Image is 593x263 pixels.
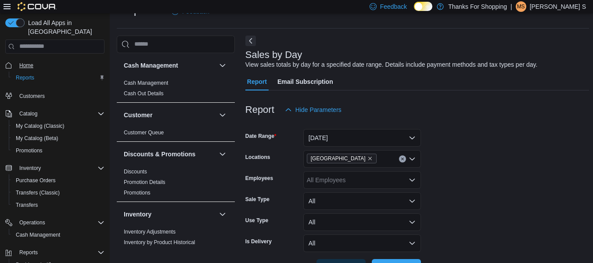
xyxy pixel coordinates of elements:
[245,154,270,161] label: Locations
[510,1,512,12] p: |
[12,175,59,186] a: Purchase Orders
[16,231,60,238] span: Cash Management
[399,155,406,162] button: Clear input
[12,230,64,240] a: Cash Management
[25,18,104,36] span: Load All Apps in [GEOGRAPHIC_DATA]
[124,228,176,235] span: Inventory Adjustments
[16,91,48,101] a: Customers
[16,60,37,71] a: Home
[124,61,216,70] button: Cash Management
[124,239,195,246] span: Inventory by Product Historical
[16,247,104,258] span: Reports
[19,93,45,100] span: Customers
[124,90,164,97] a: Cash Out Details
[124,179,165,186] span: Promotion Details
[245,50,302,60] h3: Sales by Day
[16,163,104,173] span: Inventory
[2,216,108,229] button: Operations
[530,1,586,12] p: [PERSON_NAME] S
[124,250,197,256] a: Inventory On Hand by Package
[217,60,228,71] button: Cash Management
[124,210,216,219] button: Inventory
[380,2,407,11] span: Feedback
[303,192,421,210] button: All
[124,130,164,136] a: Customer Queue
[12,200,104,210] span: Transfers
[2,108,108,120] button: Catalog
[12,72,104,83] span: Reports
[2,162,108,174] button: Inventory
[245,36,256,46] button: Next
[409,155,416,162] button: Open list of options
[124,111,152,119] h3: Customer
[9,72,108,84] button: Reports
[12,72,38,83] a: Reports
[19,249,38,256] span: Reports
[367,156,373,161] button: Remove University Heights from selection in this group
[124,168,147,175] span: Discounts
[9,199,108,211] button: Transfers
[16,217,49,228] button: Operations
[16,74,34,81] span: Reports
[217,149,228,159] button: Discounts & Promotions
[12,187,104,198] span: Transfers (Classic)
[517,1,525,12] span: MS
[2,89,108,102] button: Customers
[124,190,151,196] a: Promotions
[12,145,104,156] span: Promotions
[16,60,104,71] span: Home
[245,238,272,245] label: Is Delivery
[303,213,421,231] button: All
[409,177,416,184] button: Open list of options
[9,132,108,144] button: My Catalog (Beta)
[124,150,195,159] h3: Discounts & Promotions
[16,147,43,154] span: Promotions
[19,110,37,117] span: Catalog
[12,121,104,131] span: My Catalog (Classic)
[245,196,270,203] label: Sale Type
[277,73,333,90] span: Email Subscription
[124,189,151,196] span: Promotions
[303,234,421,252] button: All
[124,111,216,119] button: Customer
[311,154,366,163] span: [GEOGRAPHIC_DATA]
[2,59,108,72] button: Home
[117,78,235,102] div: Cash Management
[245,133,277,140] label: Date Range
[448,1,507,12] p: Thanks For Shopping
[16,163,44,173] button: Inventory
[124,129,164,136] span: Customer Queue
[124,239,195,245] a: Inventory by Product Historical
[124,150,216,159] button: Discounts & Promotions
[12,175,104,186] span: Purchase Orders
[16,108,104,119] span: Catalog
[12,145,46,156] a: Promotions
[2,246,108,259] button: Reports
[18,2,57,11] img: Cova
[124,79,168,86] span: Cash Management
[16,122,65,130] span: My Catalog (Classic)
[295,105,341,114] span: Hide Parameters
[12,133,104,144] span: My Catalog (Beta)
[9,144,108,157] button: Promotions
[124,179,165,185] a: Promotion Details
[16,217,104,228] span: Operations
[16,177,56,184] span: Purchase Orders
[303,129,421,147] button: [DATE]
[124,210,151,219] h3: Inventory
[124,80,168,86] a: Cash Management
[124,229,176,235] a: Inventory Adjustments
[245,104,274,115] h3: Report
[16,135,58,142] span: My Catalog (Beta)
[124,249,197,256] span: Inventory On Hand by Package
[9,187,108,199] button: Transfers (Classic)
[12,121,68,131] a: My Catalog (Classic)
[247,73,267,90] span: Report
[124,61,178,70] h3: Cash Management
[117,127,235,141] div: Customer
[9,174,108,187] button: Purchase Orders
[16,108,41,119] button: Catalog
[9,120,108,132] button: My Catalog (Classic)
